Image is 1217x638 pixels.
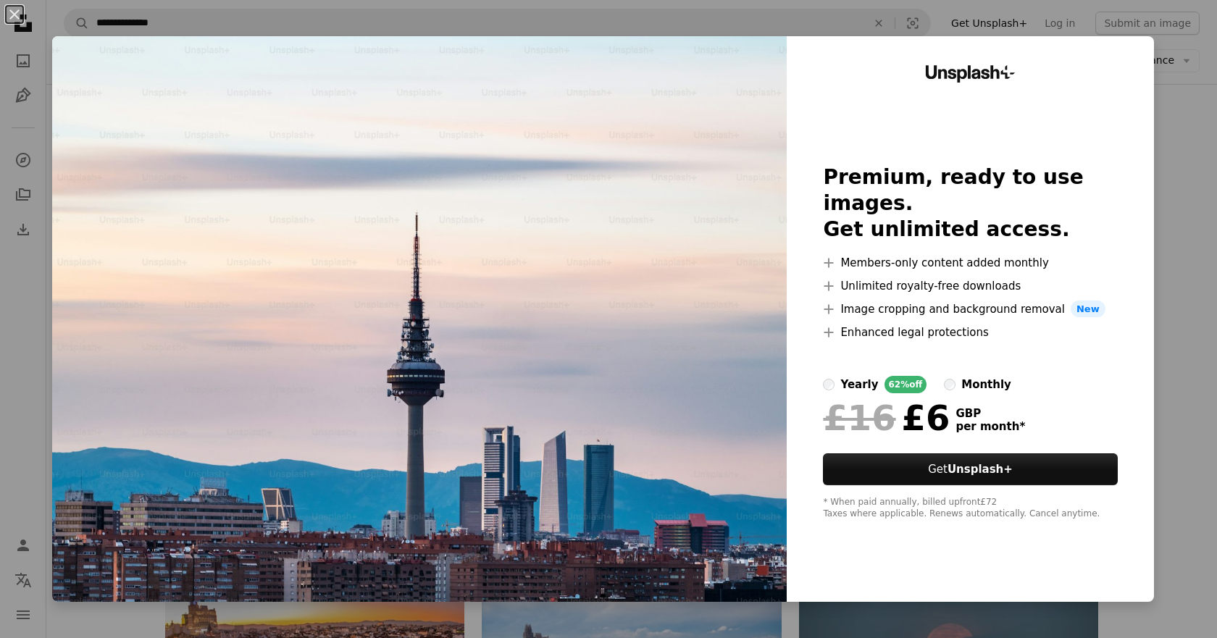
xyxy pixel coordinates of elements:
div: £6 [823,399,950,437]
input: monthly [944,379,955,390]
strong: Unsplash+ [948,463,1013,476]
span: New [1071,301,1105,318]
li: Members-only content added monthly [823,254,1117,272]
div: monthly [961,376,1011,393]
li: Image cropping and background removal [823,301,1117,318]
button: GetUnsplash+ [823,453,1117,485]
input: yearly62%off [823,379,835,390]
div: yearly [840,376,878,393]
div: * When paid annually, billed upfront £72 Taxes where applicable. Renews automatically. Cancel any... [823,497,1117,520]
span: £16 [823,399,895,437]
span: per month * [955,420,1025,433]
h2: Premium, ready to use images. Get unlimited access. [823,164,1117,243]
li: Enhanced legal protections [823,324,1117,341]
li: Unlimited royalty-free downloads [823,277,1117,295]
span: GBP [955,407,1025,420]
div: 62% off [884,376,927,393]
